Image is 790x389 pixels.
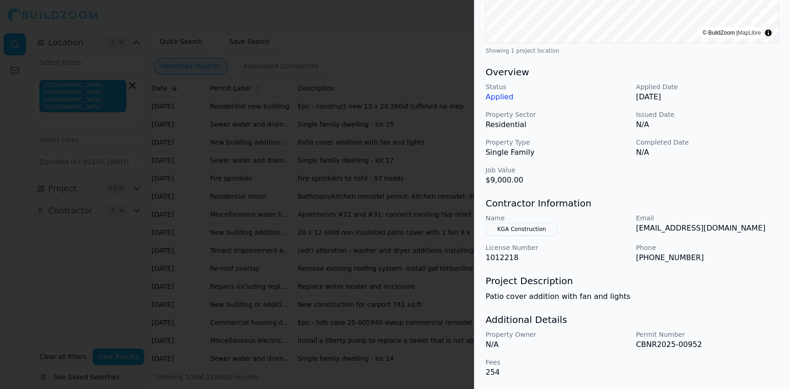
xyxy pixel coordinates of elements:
[636,223,779,234] p: [EMAIL_ADDRESS][DOMAIN_NAME]
[485,243,628,252] p: License Number
[485,313,779,326] h3: Additional Details
[636,213,779,223] p: Email
[485,91,628,103] p: Applied
[636,243,779,252] p: Phone
[636,82,779,91] p: Applied Date
[636,330,779,339] p: Permit Number
[636,339,779,350] p: CBNR2025-00952
[485,165,628,175] p: Job Value
[485,291,779,302] p: Patio cover addition with fan and lights
[485,119,628,130] p: Residential
[485,274,779,287] h3: Project Description
[485,330,628,339] p: Property Owner
[485,82,628,91] p: Status
[485,47,779,55] div: Showing 1 project location
[738,30,761,36] a: MapLibre
[636,91,779,103] p: [DATE]
[485,110,628,119] p: Property Sector
[485,197,779,210] h3: Contractor Information
[703,28,761,37] div: © BuildZoom |
[485,358,628,367] p: Fees
[636,252,779,263] p: [PHONE_NUMBER]
[485,147,628,158] p: Single Family
[485,339,628,350] p: N/A
[636,110,779,119] p: Issued Date
[485,175,628,186] p: $9,000.00
[485,66,779,79] h3: Overview
[485,223,558,236] button: KGA Construction
[485,252,628,263] p: 1012218
[485,138,628,147] p: Property Type
[636,147,779,158] p: N/A
[485,367,628,378] p: 254
[485,213,628,223] p: Name
[636,138,779,147] p: Completed Date
[763,27,774,38] summary: Toggle attribution
[636,119,779,130] p: N/A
